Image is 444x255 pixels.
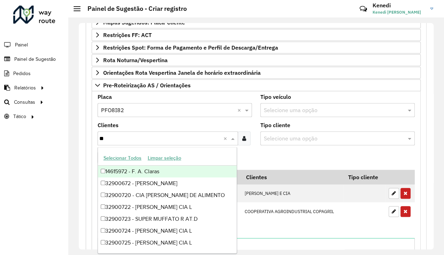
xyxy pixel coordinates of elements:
[98,201,237,213] div: 32900722 - [PERSON_NAME] CIA L
[237,106,243,114] span: Clear all
[13,113,26,120] span: Tático
[98,213,237,225] div: 32900723 - SUPER MUFFATO R AT.D
[98,93,112,101] label: Placa
[241,170,343,184] th: Clientes
[98,225,237,237] div: 32900724 - [PERSON_NAME] CIA L
[92,29,421,41] a: Restrições FF: ACT
[103,57,168,63] span: Rota Noturna/Vespertina
[103,32,152,38] span: Restrições FF: ACT
[92,79,421,91] a: Pre-Roteirização AS / Orientações
[223,134,229,143] span: Clear all
[103,20,185,25] span: Mapas Sugeridos: Placa-Cliente
[241,184,343,203] td: [PERSON_NAME] E CIA
[103,45,278,50] span: Restrições Spot: Forma de Pagamento e Perfil de Descarga/Entrega
[13,70,31,77] span: Pedidos
[373,2,425,9] h3: Kenedi
[98,189,237,201] div: 32900720 - CIA [PERSON_NAME] DE ALIMENTO
[98,147,237,254] ng-dropdown-panel: Options list
[15,41,28,49] span: Painel
[373,9,425,15] span: Kenedi [PERSON_NAME]
[92,42,421,53] a: Restrições Spot: Forma de Pagamento e Perfil de Descarga/Entrega
[145,153,184,163] button: Limpar seleção
[356,1,371,16] a: Contato Rápido
[92,67,421,79] a: Orientações Rota Vespertina Janela de horário extraordinária
[14,84,36,92] span: Relatórios
[98,121,118,129] label: Clientes
[98,237,237,249] div: 32900725 - [PERSON_NAME] CIA L
[98,166,237,177] div: 14615972 - F. A. Claras
[343,170,385,184] th: Tipo cliente
[92,54,421,66] a: Rota Noturna/Vespertina
[14,56,56,63] span: Painel de Sugestão
[103,70,261,75] span: Orientações Rota Vespertina Janela de horário extraordinária
[241,202,343,220] td: COOPERATIVA AGROINDUSTRIAL COPAGRIL
[260,93,291,101] label: Tipo veículo
[260,121,290,129] label: Tipo cliente
[103,82,191,88] span: Pre-Roteirização AS / Orientações
[100,153,145,163] button: Selecionar Todos
[14,99,35,106] span: Consultas
[98,177,237,189] div: 32900672 - [PERSON_NAME]
[81,5,187,13] h2: Painel de Sugestão - Criar registro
